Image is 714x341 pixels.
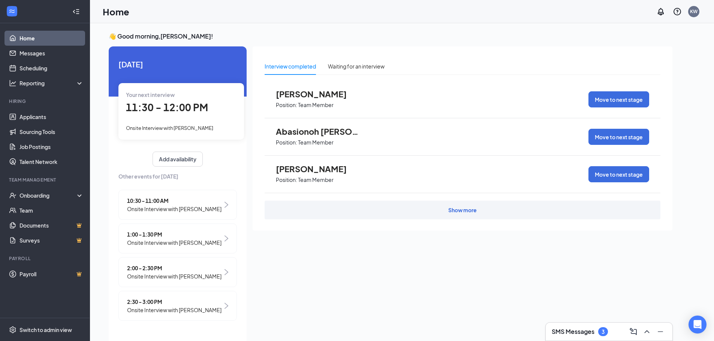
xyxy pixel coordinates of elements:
[118,58,237,70] span: [DATE]
[126,125,213,131] span: Onsite Interview with [PERSON_NAME]
[19,218,84,233] a: DocumentsCrown
[127,298,222,306] span: 2:30 - 3:00 PM
[153,152,203,167] button: Add availability
[588,166,649,182] button: Move to next stage
[127,264,222,272] span: 2:00 - 2:30 PM
[127,272,222,280] span: Onsite Interview with [PERSON_NAME]
[9,255,82,262] div: Payroll
[127,230,222,238] span: 1:00 - 1:30 PM
[127,238,222,247] span: Onsite Interview with [PERSON_NAME]
[298,176,334,183] p: Team Member
[654,326,666,338] button: Minimize
[109,32,672,40] h3: 👋 Good morning, [PERSON_NAME] !
[19,326,72,334] div: Switch to admin view
[588,91,649,107] button: Move to next stage
[276,139,297,146] p: Position:
[9,192,16,199] svg: UserCheck
[602,329,605,335] div: 3
[127,197,222,205] span: 10:30 - 11:00 AM
[552,328,594,336] h3: SMS Messages
[72,8,80,15] svg: Collapse
[588,129,649,145] button: Move to next stage
[9,79,16,87] svg: Analysis
[276,89,358,99] span: [PERSON_NAME]
[641,326,653,338] button: ChevronUp
[19,79,84,87] div: Reporting
[19,267,84,281] a: PayrollCrown
[9,326,16,334] svg: Settings
[298,139,334,146] p: Team Member
[328,62,385,70] div: Waiting for an interview
[656,327,665,336] svg: Minimize
[19,31,84,46] a: Home
[642,327,651,336] svg: ChevronUp
[8,7,16,15] svg: WorkstreamLogo
[19,61,84,76] a: Scheduling
[19,233,84,248] a: SurveysCrown
[19,124,84,139] a: Sourcing Tools
[19,139,84,154] a: Job Postings
[276,101,297,109] p: Position:
[656,7,665,16] svg: Notifications
[276,176,297,183] p: Position:
[276,127,358,136] span: Abasionoh [PERSON_NAME]
[118,172,237,180] span: Other events for [DATE]
[126,91,175,98] span: Your next interview
[9,177,82,183] div: Team Management
[19,46,84,61] a: Messages
[19,192,77,199] div: Onboarding
[448,206,477,214] div: Show more
[19,154,84,169] a: Talent Network
[690,8,698,15] div: KW
[276,164,358,174] span: [PERSON_NAME]
[126,101,208,113] span: 11:30 - 12:00 PM
[298,101,334,109] p: Team Member
[627,326,639,338] button: ComposeMessage
[629,327,638,336] svg: ComposeMessage
[19,109,84,124] a: Applicants
[265,62,316,70] div: Interview completed
[127,306,222,314] span: Onsite Interview with [PERSON_NAME]
[127,205,222,213] span: Onsite Interview with [PERSON_NAME]
[689,316,707,334] div: Open Intercom Messenger
[103,5,129,18] h1: Home
[9,98,82,104] div: Hiring
[19,203,84,218] a: Team
[673,7,682,16] svg: QuestionInfo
